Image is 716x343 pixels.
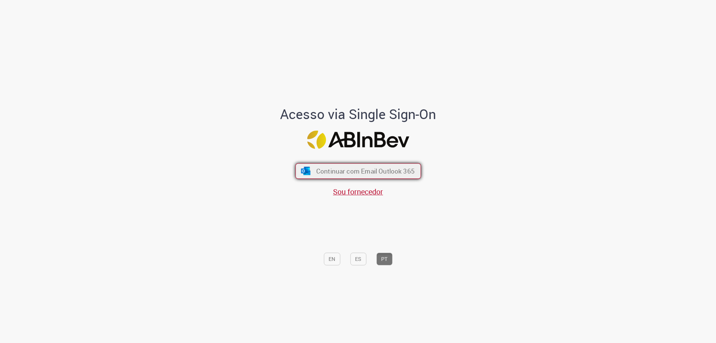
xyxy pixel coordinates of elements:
button: PT [376,253,392,265]
button: ES [350,253,366,265]
a: Sou fornecedor [333,187,383,197]
h1: Acesso via Single Sign-On [255,107,462,122]
button: EN [324,253,340,265]
img: ícone Azure/Microsoft 360 [300,167,311,175]
img: Logo ABInBev [307,131,409,149]
button: ícone Azure/Microsoft 360 Continuar com Email Outlook 365 [295,163,421,179]
span: Continuar com Email Outlook 365 [316,167,414,175]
